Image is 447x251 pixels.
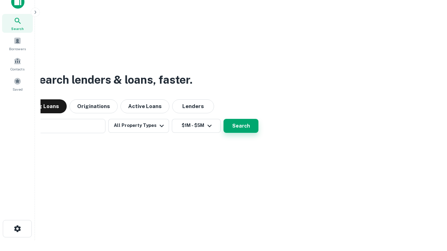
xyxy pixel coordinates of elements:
[69,99,118,113] button: Originations
[120,99,169,113] button: Active Loans
[32,71,192,88] h3: Search lenders & loans, faster.
[2,34,33,53] a: Borrowers
[2,14,33,33] a: Search
[10,66,24,72] span: Contacts
[2,75,33,93] a: Saved
[108,119,169,133] button: All Property Types
[172,99,214,113] button: Lenders
[223,119,258,133] button: Search
[412,195,447,229] iframe: Chat Widget
[13,86,23,92] span: Saved
[172,119,221,133] button: $1M - $5M
[11,26,24,31] span: Search
[2,54,33,73] a: Contacts
[9,46,26,52] span: Borrowers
